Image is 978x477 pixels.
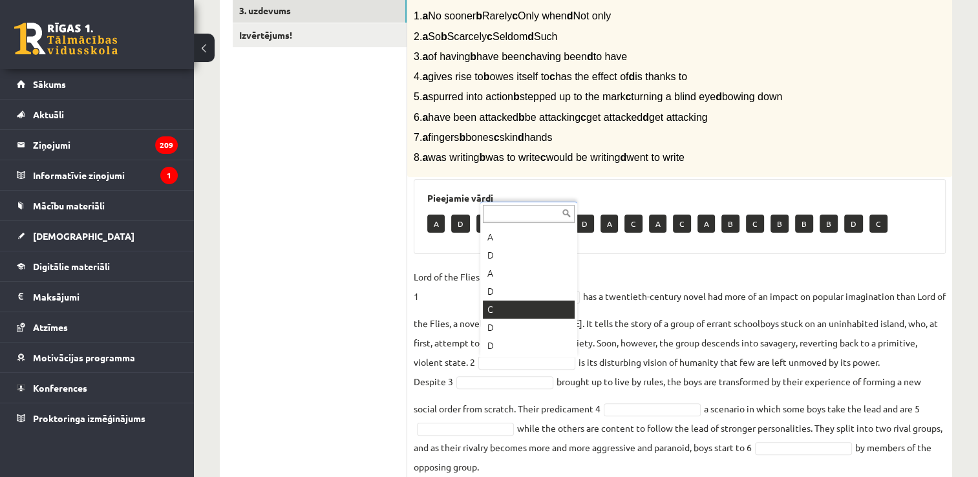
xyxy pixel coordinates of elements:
div: A [483,264,575,282]
div: A [483,228,575,246]
div: D [483,337,575,355]
div: D [483,319,575,337]
div: C [483,301,575,319]
div: D [483,282,575,301]
div: D [483,246,575,264]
